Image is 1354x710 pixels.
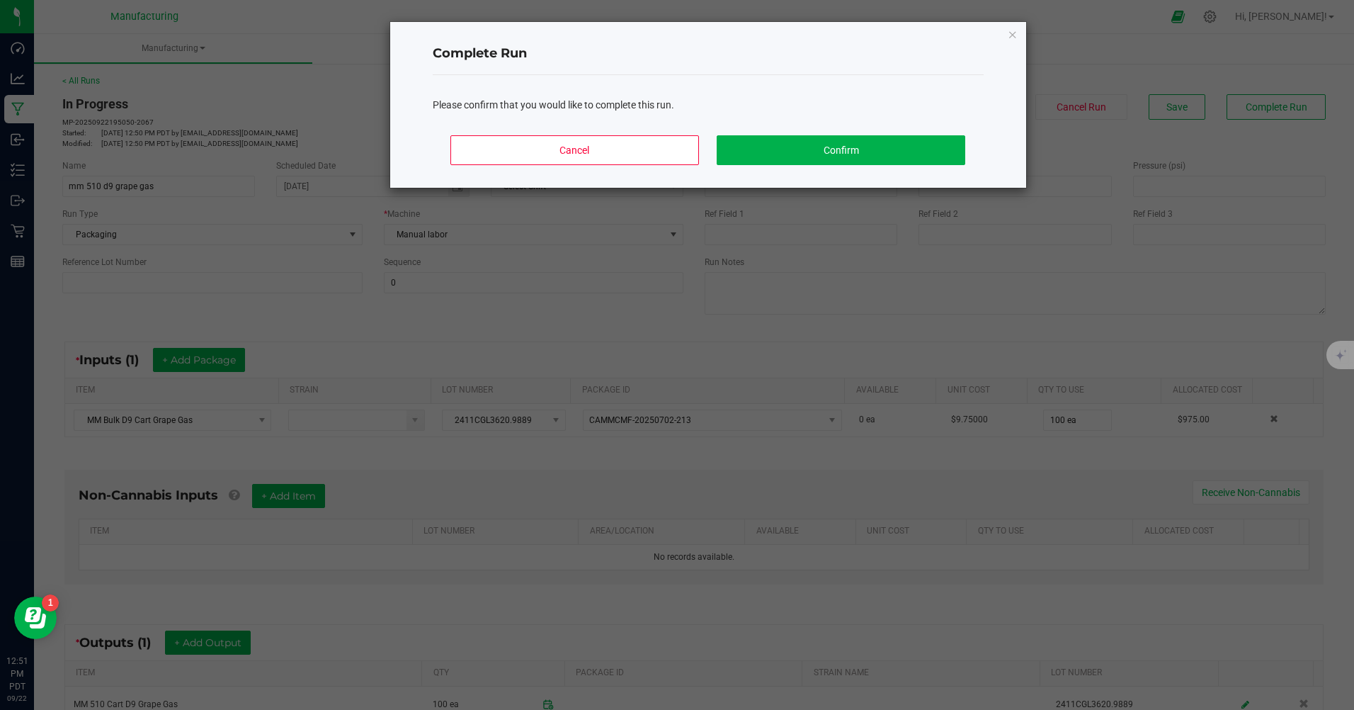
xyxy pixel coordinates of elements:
[42,595,59,612] iframe: Resource center unread badge
[1008,26,1018,43] button: Close
[14,597,57,639] iframe: Resource center
[433,98,984,113] div: Please confirm that you would like to complete this run.
[433,45,984,63] h4: Complete Run
[450,135,698,165] button: Cancel
[717,135,965,165] button: Confirm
